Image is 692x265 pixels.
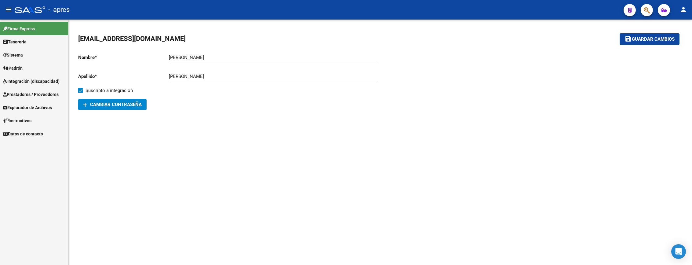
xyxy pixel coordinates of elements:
[625,35,632,42] mat-icon: save
[3,117,31,124] span: Instructivos
[3,78,60,85] span: Integración (discapacidad)
[5,6,12,13] mat-icon: menu
[3,91,59,98] span: Prestadores / Proveedores
[3,131,43,137] span: Datos de contacto
[78,73,169,80] p: Apellido
[78,54,169,61] p: Nombre
[3,104,52,111] span: Explorador de Archivos
[632,37,675,42] span: Guardar cambios
[3,52,23,58] span: Sistema
[620,33,679,45] button: Guardar cambios
[82,101,89,109] mat-icon: add
[3,39,27,45] span: Tesorería
[3,25,35,32] span: Firma Express
[86,87,133,94] span: Suscripto a integración
[78,35,186,42] span: [EMAIL_ADDRESS][DOMAIN_NAME]
[680,6,687,13] mat-icon: person
[671,244,686,259] div: Open Intercom Messenger
[78,99,147,110] button: Cambiar Contraseña
[3,65,23,72] span: Padrón
[83,102,142,107] span: Cambiar Contraseña
[48,3,70,17] span: - apres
